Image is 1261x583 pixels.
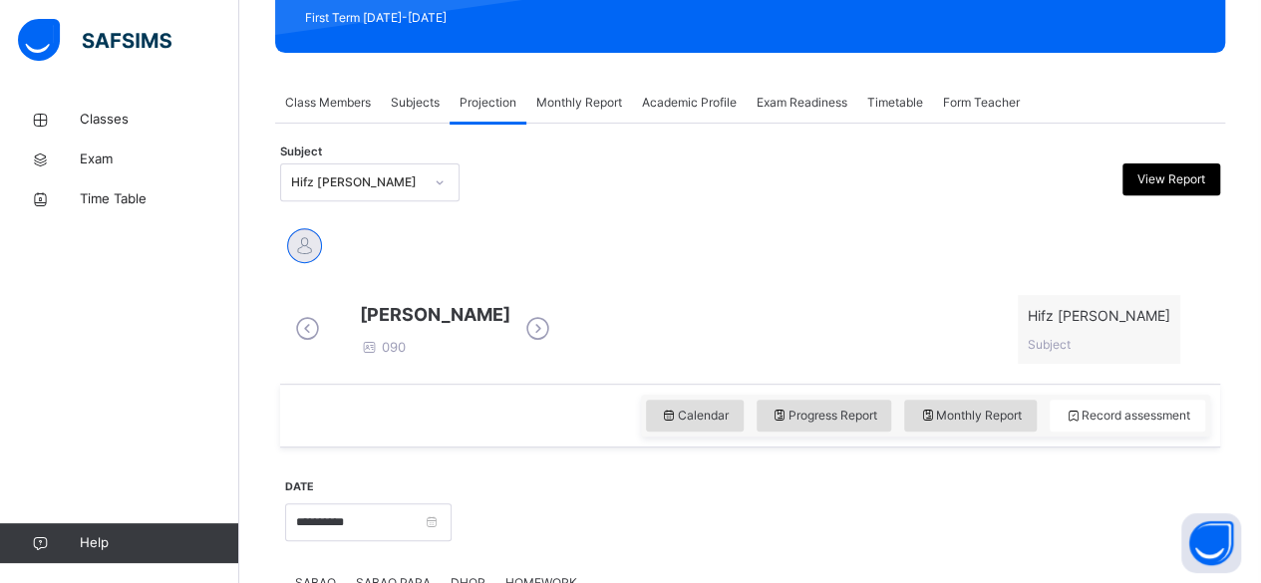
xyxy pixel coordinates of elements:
span: Form Teacher [943,94,1020,112]
span: Subject [1028,337,1071,352]
span: Exam [80,149,239,169]
span: 090 [360,339,406,355]
span: Hifz [PERSON_NAME] [1028,305,1170,326]
span: Monthly Report [919,407,1022,425]
span: Progress Report [772,407,877,425]
span: Monthly Report [536,94,622,112]
span: Exam Readiness [757,94,847,112]
label: Date [285,479,314,495]
span: Academic Profile [642,94,737,112]
span: Calendar [661,407,729,425]
span: Record assessment [1065,407,1190,425]
span: Subject [280,144,322,160]
button: Open asap [1181,513,1241,573]
img: safsims [18,19,171,61]
span: Help [80,533,238,553]
span: [PERSON_NAME] [360,301,510,328]
span: Classes [80,110,239,130]
span: Timetable [867,94,923,112]
span: Time Table [80,189,239,209]
span: Subjects [391,94,440,112]
span: View Report [1137,170,1205,188]
div: Hifz [PERSON_NAME] [291,173,423,191]
span: Class Members [285,94,371,112]
span: Projection [460,94,516,112]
